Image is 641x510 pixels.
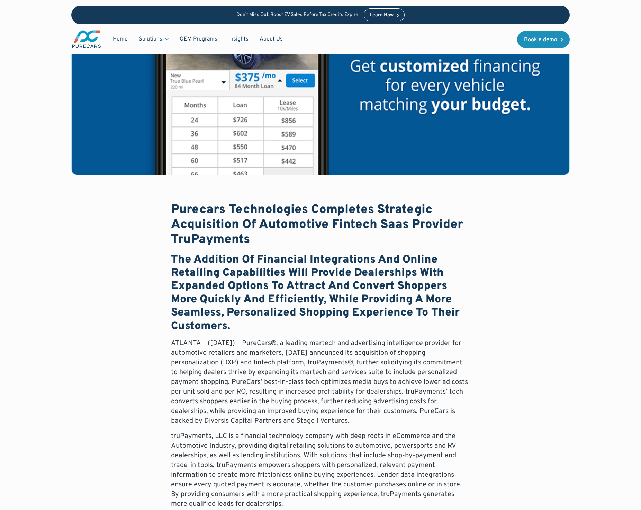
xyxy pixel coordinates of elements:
[254,33,288,46] a: About Us
[139,35,162,43] div: Solutions
[133,33,174,46] div: Solutions
[71,30,102,49] img: purecars logo
[223,33,254,46] a: Insights
[370,13,394,18] div: Learn How
[107,33,133,46] a: Home
[517,31,570,48] a: Book a demo
[171,431,470,509] p: truPayments, LLC is a financial technology company with deep roots in eCommerce and the Automotiv...
[171,253,470,333] h4: The Addition Of Financial Integrations And Online Retailing Capabilities Will Provide Dealerships...
[171,203,470,248] h3: Purecars Technologies Completes Strategic Acquisition Of Automotive Fintech Saas Provider TruPaym...
[364,8,405,21] a: Learn How
[171,338,470,426] p: ATLANTA – ([DATE]) – PureCars®, a leading martech and advertising intelligence provider for autom...
[174,33,223,46] a: OEM Programs
[236,12,358,18] p: Don’t Miss Out: Boost EV Sales Before Tax Credits Expire
[524,37,557,43] div: Book a demo
[71,30,102,49] a: main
